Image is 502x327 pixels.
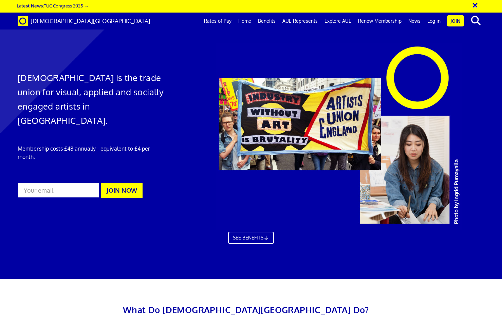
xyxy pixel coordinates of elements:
strong: Latest News: [17,3,44,8]
input: Your email [18,182,99,198]
a: Join [447,15,464,26]
a: SEE BENEFITS [228,237,274,249]
a: Latest News:TUC Congress 2025 → [17,3,89,8]
button: search [465,14,486,28]
a: News [405,13,424,30]
a: AUE Represents [279,13,321,30]
p: Membership costs £48 annually – equivalent to £4 per month. [18,145,166,161]
span: [DEMOGRAPHIC_DATA][GEOGRAPHIC_DATA] [31,17,150,24]
button: JOIN NOW [101,183,143,198]
a: Benefits [255,13,279,30]
a: Rates of Pay [201,13,235,30]
a: Home [235,13,255,30]
h2: What Do [DEMOGRAPHIC_DATA][GEOGRAPHIC_DATA] Do? [57,303,435,317]
a: Explore AUE [321,13,355,30]
a: Brand [DEMOGRAPHIC_DATA][GEOGRAPHIC_DATA] [13,13,155,30]
a: Renew Membership [355,13,405,30]
a: Log in [424,13,444,30]
h1: [DEMOGRAPHIC_DATA] is the trade union for visual, applied and socially engaged artists in [GEOGRA... [18,71,166,128]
